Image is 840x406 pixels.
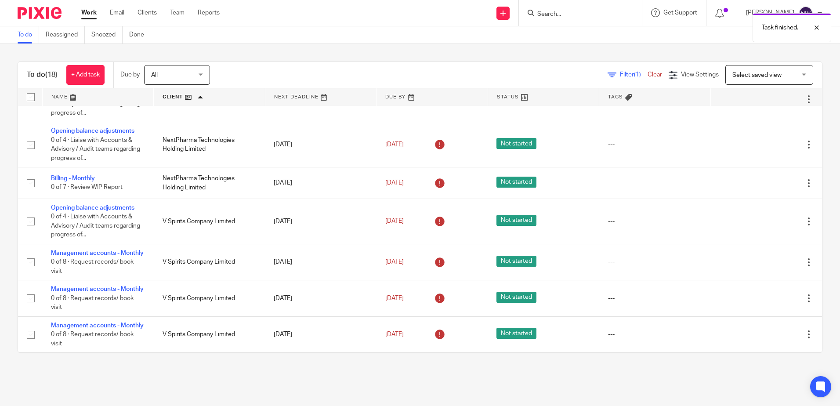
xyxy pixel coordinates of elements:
[385,331,404,337] span: [DATE]
[608,178,702,187] div: ---
[608,257,702,266] div: ---
[198,8,220,17] a: Reports
[51,137,140,161] span: 0 of 4 · Liaise with Accounts & Advisory / Audit teams regarding progress of...
[151,72,158,78] span: All
[138,8,157,17] a: Clients
[608,94,623,99] span: Tags
[634,72,641,78] span: (1)
[170,8,185,17] a: Team
[608,330,702,339] div: ---
[154,199,265,244] td: V Spirits Company Limited
[681,72,719,78] span: View Settings
[154,280,265,316] td: V Spirits Company Limited
[51,250,144,256] a: Management accounts - Monthly
[385,218,404,225] span: [DATE]
[385,259,404,265] span: [DATE]
[265,167,377,199] td: [DATE]
[648,72,662,78] a: Clear
[51,286,144,292] a: Management accounts - Monthly
[91,26,123,43] a: Snoozed
[120,70,140,79] p: Due by
[385,295,404,301] span: [DATE]
[385,141,404,148] span: [DATE]
[129,26,151,43] a: Done
[608,140,702,149] div: ---
[265,316,377,352] td: [DATE]
[154,244,265,280] td: V Spirits Company Limited
[154,316,265,352] td: V Spirits Company Limited
[608,294,702,303] div: ---
[51,205,134,211] a: Opening balance adjustments
[762,23,798,32] p: Task finished.
[51,295,134,311] span: 0 of 8 · Request records/ book visit
[608,217,702,226] div: ---
[799,6,813,20] img: svg%3E
[265,244,377,280] td: [DATE]
[51,323,144,329] a: Management accounts - Monthly
[27,70,58,80] h1: To do
[81,8,97,17] a: Work
[51,259,134,274] span: 0 of 8 · Request records/ book visit
[732,72,782,78] span: Select saved view
[51,185,123,191] span: 0 of 7 · Review WIP Report
[385,180,404,186] span: [DATE]
[154,122,265,167] td: NextPharma Technologies Holding Limited
[18,26,39,43] a: To do
[45,71,58,78] span: (18)
[620,72,648,78] span: Filter
[51,92,140,116] span: 0 of 4 · Liaise with Accounts & Advisory / Audit teams regarding progress of...
[496,177,536,188] span: Not started
[496,215,536,226] span: Not started
[51,214,140,238] span: 0 of 4 · Liaise with Accounts & Advisory / Audit teams regarding progress of...
[265,199,377,244] td: [DATE]
[18,7,62,19] img: Pixie
[496,328,536,339] span: Not started
[154,167,265,199] td: NextPharma Technologies Holding Limited
[66,65,105,85] a: + Add task
[51,331,134,347] span: 0 of 8 · Request records/ book visit
[51,128,134,134] a: Opening balance adjustments
[496,138,536,149] span: Not started
[265,280,377,316] td: [DATE]
[265,122,377,167] td: [DATE]
[496,256,536,267] span: Not started
[110,8,124,17] a: Email
[46,26,85,43] a: Reassigned
[496,292,536,303] span: Not started
[51,175,95,181] a: Billing - Monthly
